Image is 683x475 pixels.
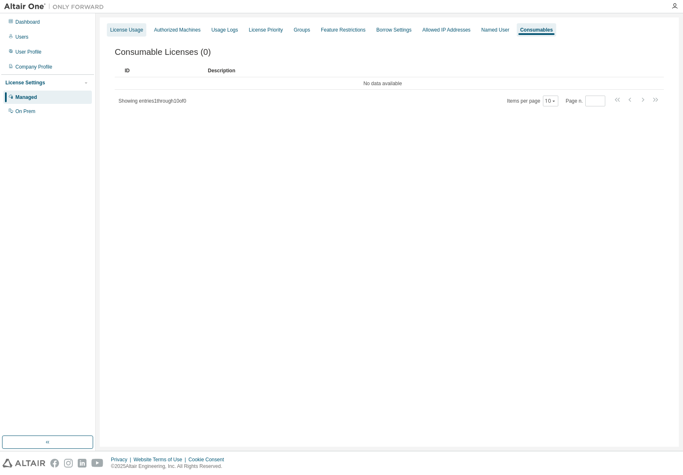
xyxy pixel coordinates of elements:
div: Borrow Settings [376,27,412,33]
div: Authorized Machines [154,27,200,33]
div: Managed [15,94,37,101]
div: User Profile [15,49,42,55]
span: Page n. [566,96,605,106]
div: Allowed IP Addresses [422,27,471,33]
div: ID [125,64,201,77]
div: Description [208,64,647,77]
div: Users [15,34,28,40]
div: Privacy [111,456,133,463]
td: No data available [115,77,651,90]
div: Website Terms of Use [133,456,188,463]
img: altair_logo.svg [2,459,45,468]
div: On Prem [15,108,35,115]
img: youtube.svg [91,459,104,468]
span: Showing entries 1 through 10 of 0 [118,98,186,104]
span: Items per page [507,96,558,106]
img: instagram.svg [64,459,73,468]
img: linkedin.svg [78,459,86,468]
span: Consumable Licenses (0) [115,47,211,57]
div: Groups [294,27,310,33]
div: License Priority [249,27,283,33]
div: Usage Logs [211,27,238,33]
img: Altair One [4,2,108,11]
div: License Settings [5,79,45,86]
div: Consumables [520,27,553,33]
div: Cookie Consent [188,456,229,463]
p: © 2025 Altair Engineering, Inc. All Rights Reserved. [111,463,229,470]
button: 10 [545,98,556,104]
div: Named User [481,27,509,33]
div: License Usage [110,27,143,33]
div: Company Profile [15,64,52,70]
div: Feature Restrictions [321,27,365,33]
img: facebook.svg [50,459,59,468]
div: Dashboard [15,19,40,25]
